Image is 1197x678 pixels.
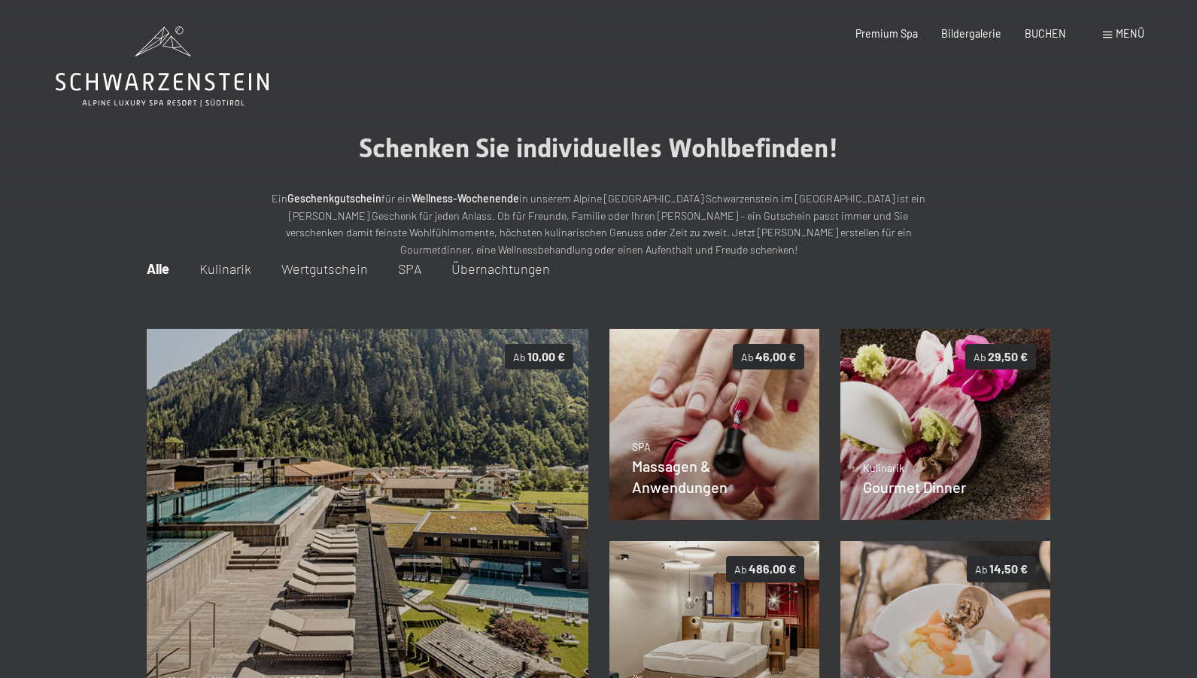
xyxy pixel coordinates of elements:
p: Ein für ein in unserem Alpine [GEOGRAPHIC_DATA] Schwarzenstein im [GEOGRAPHIC_DATA] ist ein [PERS... [268,190,930,258]
strong: Geschenkgutschein [287,192,381,205]
span: Menü [1116,27,1144,40]
a: BUCHEN [1025,27,1066,40]
strong: Wellness-Wochenende [412,192,519,205]
a: Bildergalerie [941,27,1001,40]
a: Premium Spa [855,27,918,40]
span: Schenken Sie individuelles Wohlbefinden! [359,132,839,163]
